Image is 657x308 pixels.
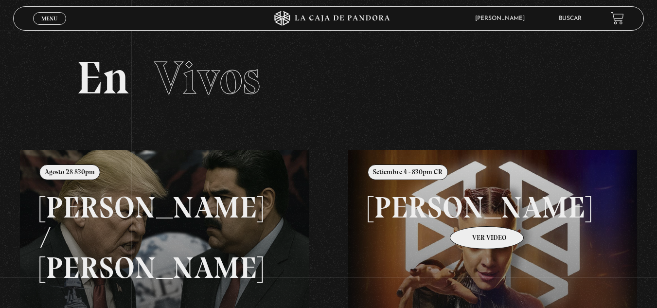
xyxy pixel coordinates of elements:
a: View your shopping cart [611,12,624,25]
h2: En [76,55,581,101]
span: Vivos [154,50,260,106]
span: Menu [41,16,57,21]
span: [PERSON_NAME] [470,16,534,21]
a: Buscar [559,16,582,21]
span: Cerrar [38,23,61,30]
